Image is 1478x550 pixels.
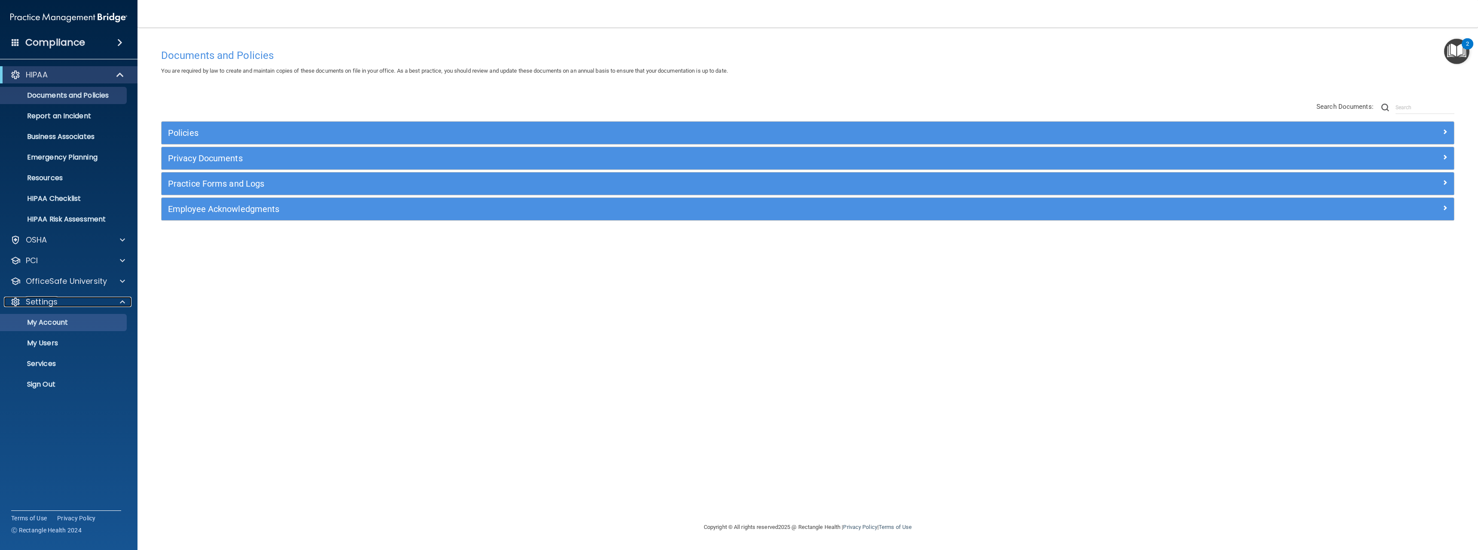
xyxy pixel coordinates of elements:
[168,177,1447,191] a: Practice Forms and Logs
[1381,104,1389,111] img: ic-search.3b580494.png
[843,524,877,530] a: Privacy Policy
[168,179,1124,188] h5: Practice Forms and Logs
[651,513,965,541] div: Copyright © All rights reserved 2025 @ Rectangle Health | |
[6,194,123,203] p: HIPAA Checklist
[6,132,123,141] p: Business Associates
[6,339,123,347] p: My Users
[26,255,38,266] p: PCI
[6,359,123,368] p: Services
[1396,101,1454,114] input: Search
[6,380,123,389] p: Sign Out
[161,50,1454,61] h4: Documents and Policies
[168,154,1124,163] h5: Privacy Documents
[168,151,1447,165] a: Privacy Documents
[1316,103,1374,111] span: Search Documents:
[10,70,125,80] a: HIPAA
[10,276,125,286] a: OfficeSafe University
[168,204,1124,214] h5: Employee Acknowledgments
[6,215,123,224] p: HIPAA Risk Assessment
[10,235,125,245] a: OSHA
[26,70,48,80] p: HIPAA
[168,126,1447,140] a: Policies
[11,514,47,522] a: Terms of Use
[6,153,123,162] p: Emergency Planning
[26,297,58,307] p: Settings
[11,526,82,535] span: Ⓒ Rectangle Health 2024
[6,318,123,327] p: My Account
[57,514,96,522] a: Privacy Policy
[1444,39,1469,64] button: Open Resource Center, 2 new notifications
[168,202,1447,216] a: Employee Acknowledgments
[1329,489,1468,523] iframe: Drift Widget Chat Controller
[6,91,123,100] p: Documents and Policies
[10,255,125,266] a: PCI
[26,276,107,286] p: OfficeSafe University
[26,235,47,245] p: OSHA
[879,524,912,530] a: Terms of Use
[168,128,1124,138] h5: Policies
[1466,44,1469,55] div: 2
[161,68,728,74] span: You are required by law to create and maintain copies of these documents on file in your office. ...
[6,112,123,120] p: Report an Incident
[25,37,85,49] h4: Compliance
[10,9,127,26] img: PMB logo
[6,174,123,182] p: Resources
[10,297,125,307] a: Settings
